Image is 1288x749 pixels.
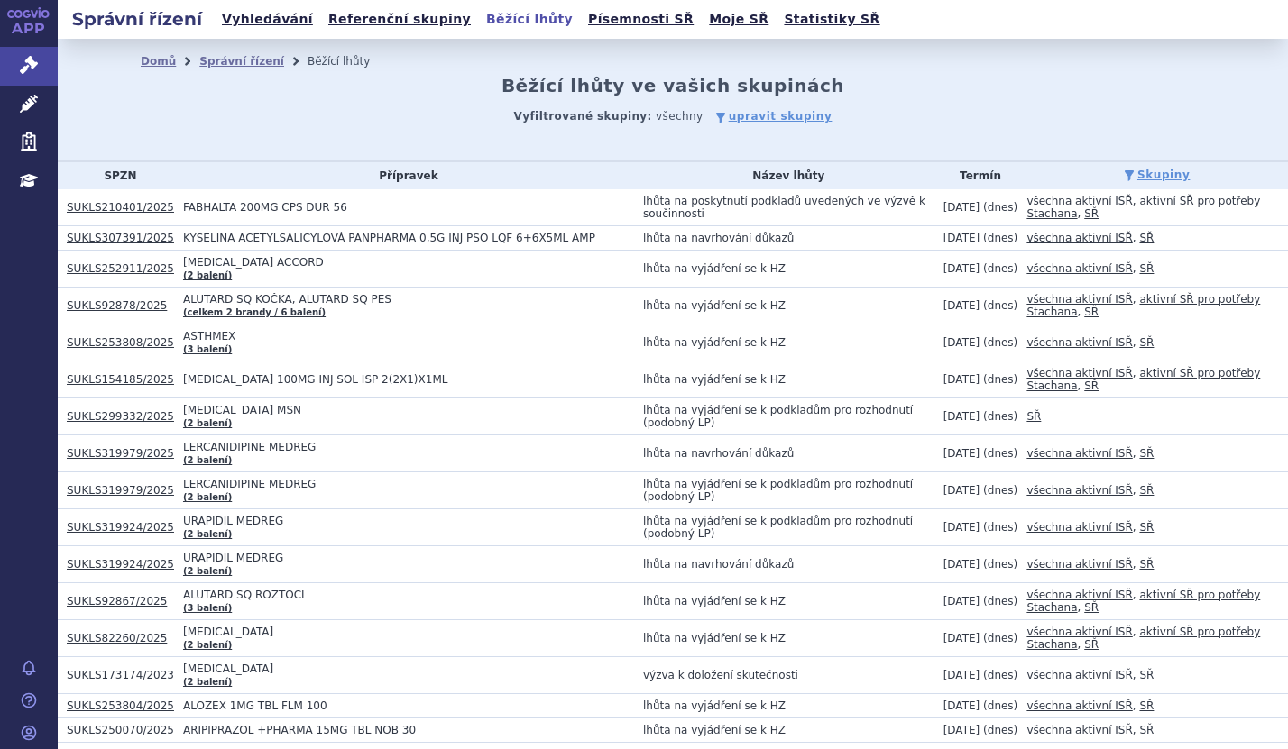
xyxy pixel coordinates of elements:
a: SŘ [1026,410,1041,423]
a: SUKLS82260/2025 [67,632,167,644]
a: všechna aktivní ISŘ [1026,293,1132,306]
a: SUKLS253804/2025 [67,699,174,712]
a: SŘ [1084,306,1099,318]
span: [DATE] [943,336,980,349]
a: (2 balení) [183,566,232,576]
a: SUKLS210401/2025 [67,201,174,214]
span: (dnes) [983,299,1017,312]
span: [MEDICAL_DATA] 100MG INJ SOL ISP 2(2X1)X1ML [183,373,634,386]
a: aktivní SŘ pro potřeby Stachana [1026,626,1260,651]
span: [DATE] [943,299,980,312]
a: (2 balení) [183,455,232,465]
a: SŘ [1084,379,1099,392]
span: [DATE] [943,373,980,386]
span: , [1133,367,1136,379]
a: SUKLS92878/2025 [67,299,167,312]
a: aktivní SŘ pro potřeby Stachana [1026,195,1260,220]
a: Referenční skupiny [323,7,476,32]
span: URAPIDIL MEDREG [183,515,634,527]
td: lhůta na navrhování důkazů [634,226,934,251]
a: všechna aktivní ISŘ [1026,589,1132,601]
a: všechna aktivní ISŘ [1026,669,1132,681]
span: , [1133,521,1136,534]
a: (2 balení) [183,640,232,650]
span: , [1133,293,1136,306]
span: , [1133,232,1136,244]
span: [DATE] [943,232,980,244]
span: [MEDICAL_DATA] MSN [183,404,634,416]
a: SUKLS319924/2025 [67,558,174,571]
a: všechna aktivní ISŘ [1026,262,1132,275]
a: všechna aktivní ISŘ [1026,336,1132,349]
a: Správní řízení [199,55,284,68]
span: [DATE] [943,669,980,681]
th: Termín [934,162,1018,189]
td: lhůta na vyjádření se k HZ [634,718,934,743]
strong: Vyfiltrované skupiny: [514,110,652,123]
span: , [1133,626,1136,638]
span: (dnes) [983,262,1017,275]
span: , [1133,669,1136,681]
a: SŘ [1139,262,1154,275]
td: lhůta na vyjádření se k HZ [634,620,934,657]
span: (dnes) [983,373,1017,386]
span: (dnes) [983,484,1017,497]
span: ARIPIPRAZOL +PHARMA 15MG TBL NOB 30 [183,724,634,736]
span: všechny [656,110,703,123]
a: SŘ [1139,724,1154,736]
a: SUKLS319979/2025 [67,447,174,460]
span: [DATE] [943,201,980,214]
span: [DATE] [943,410,980,423]
a: SUKLS299332/2025 [67,410,174,423]
td: lhůta na vyjádření se k HZ [634,694,934,718]
h2: Běžící lhůty ve vašich skupinách [501,75,844,96]
span: ALUTARD SQ ROZTOČI [183,589,634,601]
a: SŘ [1139,669,1154,681]
a: Statistiky SŘ [778,7,885,32]
a: všechna aktivní ISŘ [1026,699,1132,712]
a: všechna aktivní ISŘ [1026,724,1132,736]
td: lhůta na navrhování důkazů [634,435,934,472]
span: , [1133,262,1136,275]
span: , [1078,379,1081,392]
span: ALOZEX 1MG TBL FLM 100 [183,699,634,712]
a: SŘ [1139,558,1154,571]
span: , [1078,306,1081,318]
a: (2 balení) [183,270,232,280]
a: aktivní SŘ pro potřeby Stachana [1026,589,1260,614]
span: [DATE] [943,262,980,275]
a: všechna aktivní ISŘ [1026,195,1132,207]
td: lhůta na navrhování důkazů [634,546,934,583]
a: SUKLS173174/2023 [67,669,174,681]
a: (2 balení) [183,677,232,687]
a: SŘ [1139,232,1154,244]
span: [MEDICAL_DATA] [183,626,634,638]
td: lhůta na vyjádření se k HZ [634,583,934,620]
a: aktivní SŘ pro potřeby Stachana [1026,367,1260,392]
a: SUKLS250070/2025 [67,724,174,736]
a: SUKLS252911/2025 [67,262,174,275]
a: SŘ [1084,638,1099,651]
a: (2 balení) [183,418,232,428]
li: Běžící lhůty [308,48,393,75]
span: (dnes) [983,521,1017,534]
span: , [1133,589,1136,601]
span: (dnes) [983,724,1017,736]
span: , [1133,336,1136,349]
a: (celkem 2 brandy / 6 balení) [183,307,326,317]
a: SŘ [1139,447,1154,460]
span: (dnes) [983,632,1017,644]
span: LERCANIDIPINE MEDREG [183,478,634,490]
a: SŘ [1084,207,1099,220]
span: , [1133,699,1136,712]
a: všechna aktivní ISŘ [1026,367,1132,379]
a: Domů [141,55,176,68]
span: , [1078,601,1081,614]
span: LERCANIDIPINE MEDREG [183,441,634,453]
a: všechna aktivní ISŘ [1026,447,1132,460]
span: (dnes) [983,558,1017,571]
a: Moje SŘ [704,7,774,32]
td: lhůta na vyjádření se k HZ [634,361,934,398]
span: URAPIDIL MEDREG [183,552,634,564]
span: , [1133,724,1136,736]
